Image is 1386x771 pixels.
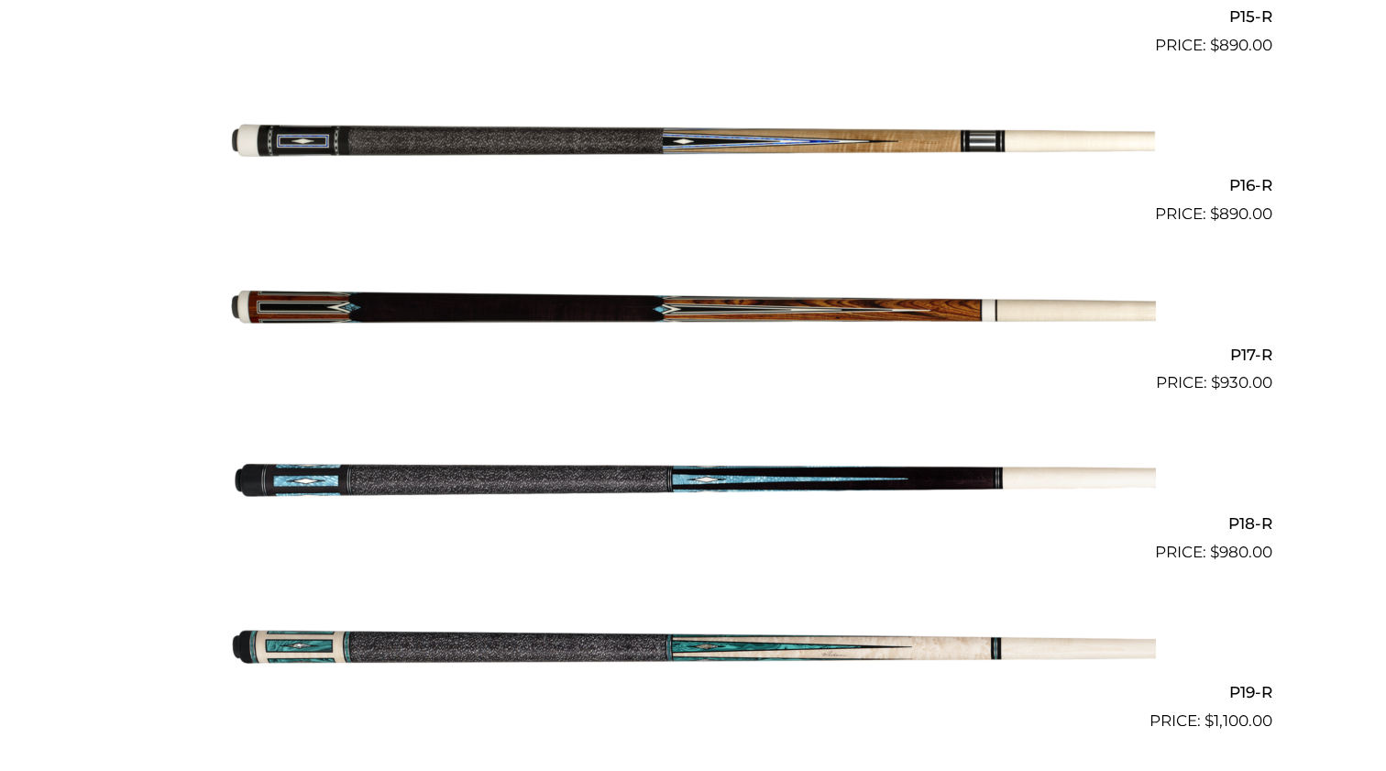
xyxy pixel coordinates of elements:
img: P17-R [230,234,1156,388]
span: $ [1210,204,1219,223]
span: $ [1210,36,1219,54]
span: $ [1204,711,1214,730]
a: P16-R $890.00 [114,65,1272,226]
h2: P19-R [114,676,1272,710]
a: P19-R $1,100.00 [114,572,1272,733]
a: P18-R $980.00 [114,402,1272,564]
h2: P17-R [114,337,1272,371]
bdi: 890.00 [1210,204,1272,223]
img: P18-R [230,402,1156,556]
span: $ [1210,543,1219,561]
img: P16-R [230,65,1156,219]
h2: P18-R [114,506,1272,540]
bdi: 980.00 [1210,543,1272,561]
h2: P16-R [114,169,1272,203]
bdi: 890.00 [1210,36,1272,54]
span: $ [1211,373,1220,391]
bdi: 1,100.00 [1204,711,1272,730]
bdi: 930.00 [1211,373,1272,391]
a: P17-R $930.00 [114,234,1272,395]
img: P19-R [230,572,1156,726]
